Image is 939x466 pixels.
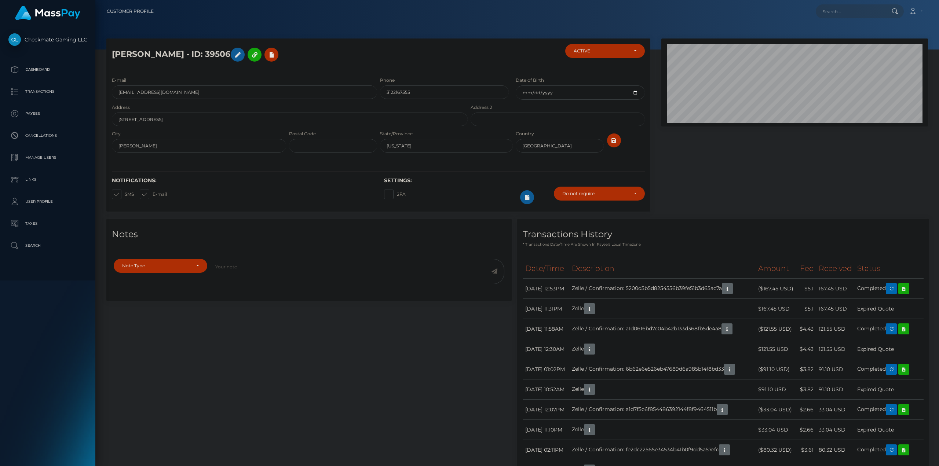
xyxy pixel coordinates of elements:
[6,60,90,79] a: Dashboard
[756,299,797,319] td: $167.45 USD
[756,379,797,400] td: $91.10 USD
[797,420,816,440] td: $2.66
[855,258,924,279] th: Status
[797,400,816,420] td: $2.66
[523,242,924,247] p: * Transactions date/time are shown in payee's local timezone
[112,104,130,111] label: Address
[8,152,87,163] p: Manage Users
[112,131,121,137] label: City
[523,299,569,319] td: [DATE] 11:31PM
[816,400,855,420] td: 33.04 USD
[855,420,924,440] td: Expired Quote
[569,279,756,299] td: Zelle / Confirmation: 5200d5b5d8254556b39fe51b3d65ac7a
[816,258,855,279] th: Received
[569,359,756,379] td: Zelle / Confirmation: 6b62e6e526eb47689d6a985b14f8bd33
[756,339,797,359] td: $121.55 USD
[380,131,413,137] label: State/Province
[523,279,569,299] td: [DATE] 12:53PM
[816,4,885,18] input: Search...
[855,440,924,460] td: Completed
[380,77,395,84] label: Phone
[855,279,924,299] td: Completed
[6,170,90,189] a: Links
[114,259,207,273] button: Note Type
[816,319,855,339] td: 121.55 USD
[8,196,87,207] p: User Profile
[855,400,924,420] td: Completed
[6,214,90,233] a: Taxes
[107,4,154,19] a: Customer Profile
[6,82,90,101] a: Transactions
[569,440,756,460] td: Zelle / Confirmation: fe2dc22565e34534b41b0f9dd5a57efc
[569,319,756,339] td: Zelle / Confirmation: a1d0616bd7c04b42b133d368fb5de4a8
[6,236,90,255] a: Search
[756,319,797,339] td: ($121.55 USD)
[816,299,855,319] td: 167.45 USD
[112,228,506,241] h4: Notes
[816,379,855,400] td: 91.10 USD
[516,131,534,137] label: Country
[816,440,855,460] td: 80.32 USD
[8,86,87,97] p: Transactions
[855,379,924,400] td: Expired Quote
[6,148,90,167] a: Manage Users
[569,400,756,420] td: Zelle / Confirmation: a1d7f5c6f854486392144f8f9464511b
[565,44,645,58] button: ACTIVE
[816,279,855,299] td: 167.45 USD
[797,279,816,299] td: $5.1
[8,130,87,141] p: Cancellations
[797,319,816,339] td: $4.43
[6,126,90,145] a: Cancellations
[384,190,406,199] label: 2FA
[112,177,373,184] h6: Notifications:
[756,400,797,420] td: ($33.04 USD)
[6,104,90,123] a: Payees
[569,299,756,319] td: Zelle
[8,174,87,185] p: Links
[797,440,816,460] td: $3.61
[523,420,569,440] td: [DATE] 11:10PM
[797,339,816,359] td: $4.43
[8,64,87,75] p: Dashboard
[816,359,855,379] td: 91.10 USD
[112,44,464,65] h5: [PERSON_NAME] - ID: 39506
[523,440,569,460] td: [DATE] 02:11PM
[8,108,87,119] p: Payees
[855,319,924,339] td: Completed
[756,258,797,279] th: Amount
[569,258,756,279] th: Description
[855,339,924,359] td: Expired Quote
[756,279,797,299] td: ($167.45 USD)
[855,359,924,379] td: Completed
[516,77,544,84] label: Date of Birth
[756,359,797,379] td: ($91.10 USD)
[523,319,569,339] td: [DATE] 11:58AM
[8,33,21,46] img: Checkmate Gaming LLC
[797,258,816,279] th: Fee
[112,77,126,84] label: E-mail
[289,131,316,137] label: Postal Code
[569,420,756,440] td: Zelle
[554,187,645,201] button: Do not require
[523,400,569,420] td: [DATE] 12:07PM
[756,440,797,460] td: ($80.32 USD)
[523,258,569,279] th: Date/Time
[797,359,816,379] td: $3.82
[816,420,855,440] td: 33.04 USD
[523,339,569,359] td: [DATE] 12:30AM
[6,192,90,211] a: User Profile
[471,104,492,111] label: Address 2
[574,48,628,54] div: ACTIVE
[569,379,756,400] td: Zelle
[6,36,90,43] span: Checkmate Gaming LLC
[112,190,134,199] label: SMS
[140,190,167,199] label: E-mail
[122,263,190,269] div: Note Type
[816,339,855,359] td: 121.55 USD
[562,191,628,197] div: Do not require
[384,177,645,184] h6: Settings:
[797,379,816,400] td: $3.82
[855,299,924,319] td: Expired Quote
[797,299,816,319] td: $5.1
[15,6,80,20] img: MassPay Logo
